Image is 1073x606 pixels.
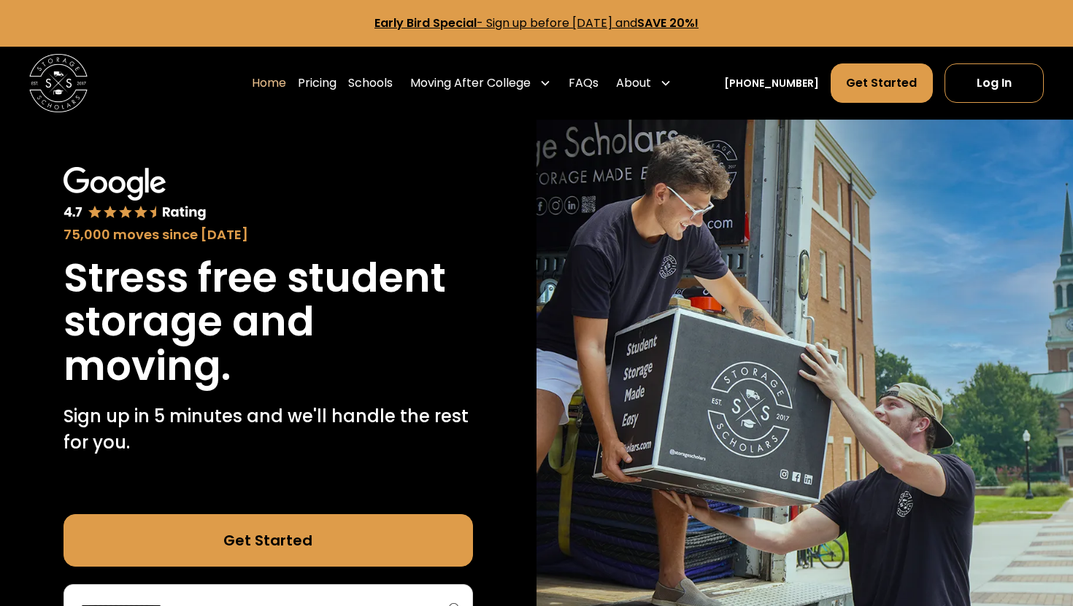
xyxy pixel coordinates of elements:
[610,63,677,104] div: About
[29,54,88,112] a: home
[724,76,819,91] a: [PHONE_NUMBER]
[569,63,599,104] a: FAQs
[252,63,286,104] a: Home
[64,167,207,222] img: Google 4.7 star rating
[64,514,473,567] a: Get Started
[348,63,393,104] a: Schools
[29,54,88,112] img: Storage Scholars main logo
[410,74,531,92] div: Moving After College
[64,403,473,456] p: Sign up in 5 minutes and we'll handle the rest for you.
[404,63,557,104] div: Moving After College
[64,256,473,389] h1: Stress free student storage and moving.
[637,15,699,31] strong: SAVE 20%!
[831,63,932,103] a: Get Started
[298,63,336,104] a: Pricing
[945,63,1044,103] a: Log In
[64,225,473,244] div: 75,000 moves since [DATE]
[616,74,651,92] div: About
[374,15,699,31] a: Early Bird Special- Sign up before [DATE] andSAVE 20%!
[374,15,477,31] strong: Early Bird Special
